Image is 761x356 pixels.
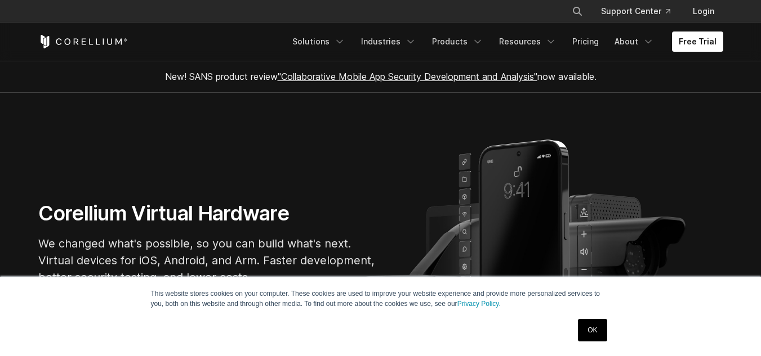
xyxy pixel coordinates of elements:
[558,1,723,21] div: Navigation Menu
[354,31,423,52] a: Industries
[425,31,490,52] a: Products
[578,319,607,341] a: OK
[672,31,723,52] a: Free Trial
[38,35,128,48] a: Corellium Home
[608,31,661,52] a: About
[684,1,723,21] a: Login
[492,31,563,52] a: Resources
[286,31,352,52] a: Solutions
[38,201,376,226] h1: Corellium Virtual Hardware
[151,289,611,309] p: This website stores cookies on your computer. These cookies are used to improve your website expe...
[457,300,501,308] a: Privacy Policy.
[278,71,537,82] a: "Collaborative Mobile App Security Development and Analysis"
[567,1,588,21] button: Search
[286,31,723,52] div: Navigation Menu
[566,31,606,52] a: Pricing
[165,71,597,82] span: New! SANS product review now available.
[592,1,679,21] a: Support Center
[38,235,376,286] p: We changed what's possible, so you can build what's next. Virtual devices for iOS, Android, and A...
